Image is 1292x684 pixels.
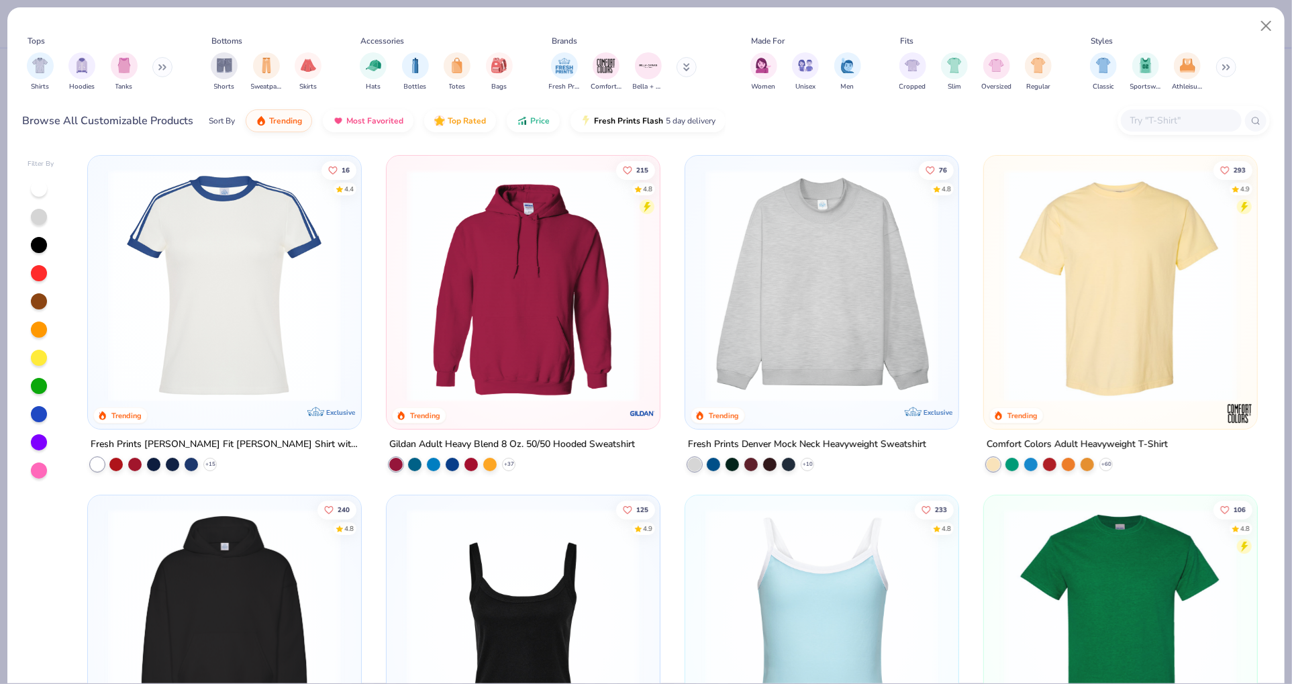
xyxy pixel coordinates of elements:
button: filter button [834,52,861,92]
img: Gildan logo [629,400,656,427]
img: Men Image [840,58,855,73]
input: Try "T-Shirt" [1129,113,1232,128]
span: Exclusive [326,408,355,417]
button: filter button [68,52,95,92]
div: filter for Regular [1025,52,1052,92]
span: Bottles [404,82,427,92]
button: filter button [295,52,321,92]
div: Gildan Adult Heavy Blend 8 Oz. 50/50 Hooded Sweatshirt [389,436,635,453]
span: Shirts [31,82,49,92]
img: Women Image [756,58,771,73]
div: Comfort Colors Adult Heavyweight T-Shirt [987,436,1168,453]
span: Comfort Colors [591,82,622,92]
img: Classic Image [1096,58,1111,73]
span: Unisex [795,82,815,92]
div: filter for Comfort Colors [591,52,622,92]
span: + 37 [503,460,513,469]
img: Sweatpants Image [259,58,274,73]
span: Exclusive [924,408,952,417]
div: filter for Unisex [792,52,819,92]
img: Bottles Image [408,58,423,73]
img: 77058d13-6681-46a4-a602-40ee85a356b7 [348,169,594,402]
img: Cropped Image [905,58,920,73]
img: Tanks Image [117,58,132,73]
div: filter for Bottles [402,52,429,92]
div: filter for Hoodies [68,52,95,92]
div: Filter By [28,159,54,169]
div: Made For [751,35,785,47]
img: 01756b78-01f6-4cc6-8d8a-3c30c1a0c8ac [400,169,646,402]
img: Oversized Image [989,58,1004,73]
button: filter button [486,52,513,92]
div: filter for Sportswear [1130,52,1161,92]
img: a90f7c54-8796-4cb2-9d6e-4e9644cfe0fe [945,169,1191,402]
button: filter button [941,52,968,92]
span: Totes [449,82,466,92]
img: Totes Image [450,58,464,73]
img: f5d85501-0dbb-4ee4-b115-c08fa3845d83 [699,169,945,402]
img: Comfort Colors Image [596,56,616,76]
button: filter button [1130,52,1161,92]
div: filter for Men [834,52,861,92]
span: Fresh Prints Flash [594,115,663,126]
span: Athleisure [1172,82,1203,92]
button: filter button [750,52,777,92]
div: Sort By [209,115,235,127]
span: 240 [337,506,349,513]
img: Sportswear Image [1138,58,1153,73]
div: 4.8 [642,184,652,194]
span: Tanks [115,82,133,92]
div: Styles [1091,35,1113,47]
span: Trending [269,115,302,126]
span: 125 [636,506,648,513]
button: filter button [1172,52,1203,92]
span: 106 [1233,506,1245,513]
button: filter button [1025,52,1052,92]
span: 16 [341,166,349,173]
span: Most Favorited [346,115,403,126]
span: Hoodies [69,82,95,92]
img: 029b8af0-80e6-406f-9fdc-fdf898547912 [997,169,1244,402]
div: filter for Fresh Prints [549,52,580,92]
div: filter for Slim [941,52,968,92]
button: Price [507,109,560,132]
button: Top Rated [424,109,496,132]
span: Sportswear [1130,82,1161,92]
button: Like [615,500,654,519]
span: Price [530,115,550,126]
span: Top Rated [448,115,486,126]
div: filter for Bags [486,52,513,92]
button: filter button [792,52,819,92]
div: filter for Bella + Canvas [633,52,664,92]
img: Athleisure Image [1180,58,1195,73]
button: Like [914,500,953,519]
span: Women [752,82,776,92]
div: filter for Classic [1090,52,1117,92]
img: Unisex Image [798,58,813,73]
img: Slim Image [947,58,962,73]
span: Sweatpants [251,82,282,92]
button: filter button [402,52,429,92]
div: filter for Women [750,52,777,92]
img: Regular Image [1031,58,1046,73]
div: Fresh Prints Denver Mock Neck Heavyweight Sweatshirt [688,436,926,453]
div: filter for Tanks [111,52,138,92]
img: Comfort Colors logo [1226,400,1253,427]
div: Fits [900,35,913,47]
div: filter for Totes [444,52,470,92]
button: Close [1254,13,1279,39]
span: Cropped [899,82,926,92]
button: Most Favorited [323,109,413,132]
div: 4.9 [642,524,652,534]
span: Bella + Canvas [633,82,664,92]
img: Shirts Image [32,58,48,73]
button: filter button [360,52,387,92]
div: 4.9 [1240,184,1249,194]
div: filter for Shorts [211,52,238,92]
div: 4.8 [941,524,950,534]
button: filter button [633,52,664,92]
div: filter for Oversized [981,52,1011,92]
button: Like [1213,500,1252,519]
img: Skirts Image [301,58,316,73]
div: 4.8 [941,184,950,194]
